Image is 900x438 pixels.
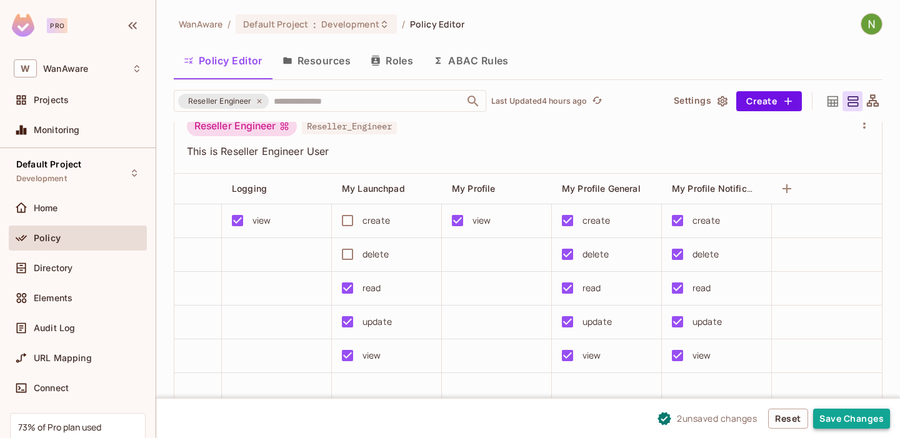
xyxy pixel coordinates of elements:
span: Logging [232,183,267,194]
button: Resources [272,45,361,76]
span: My Profile [452,183,496,194]
li: / [402,18,405,30]
div: 73% of Pro plan used [18,421,101,433]
span: Directory [34,263,72,273]
span: My Profile General [562,183,641,194]
button: Roles [361,45,423,76]
span: refresh [592,95,602,107]
div: view [252,214,271,227]
span: Projects [34,95,69,105]
span: Default Project [243,18,308,30]
button: Reset [768,409,808,429]
span: Policy [34,233,61,243]
button: Policy Editor [174,45,272,76]
span: Development [321,18,379,30]
div: read [692,281,711,295]
span: My Launchpad [342,183,405,194]
li: / [227,18,231,30]
div: Reseller Engineer [178,94,269,109]
div: delete [362,247,389,261]
button: Open [464,92,482,110]
button: Settings [669,91,731,111]
span: URL Mapping [34,353,92,363]
button: refresh [589,94,604,109]
span: Audit Log [34,323,75,333]
span: the active workspace [179,18,222,30]
button: ABAC Rules [423,45,519,76]
span: Default Project [16,159,81,169]
div: view [362,349,381,362]
div: create [692,214,720,227]
span: Development [16,174,67,184]
span: This is Reseller Engineer User [187,144,854,158]
span: Policy Editor [410,18,465,30]
button: Save Changes [813,409,890,429]
span: Elements [34,293,72,303]
span: My Profile Notifications [672,182,773,194]
div: Pro [47,18,67,33]
p: Last Updated 4 hours ago [491,96,587,106]
span: W [14,59,37,77]
div: create [582,214,610,227]
img: SReyMgAAAABJRU5ErkJggg== [12,14,34,37]
div: create [362,214,390,227]
span: Monitoring [34,125,80,135]
span: 2 unsaved change s [677,412,757,425]
div: view [472,214,491,227]
span: Home [34,203,58,213]
div: read [362,281,381,295]
div: read [582,281,601,295]
button: Create [736,91,802,111]
div: view [692,349,711,362]
div: update [692,315,722,329]
span: Connect [34,383,69,393]
img: Navanath Jadhav [861,14,882,34]
div: Reseller Engineer [187,116,297,136]
span: Workspace: WanAware [43,64,88,74]
span: Reseller Engineer [181,95,259,107]
div: update [582,315,612,329]
div: update [362,315,392,329]
span: : [312,19,317,29]
div: delete [692,247,719,261]
div: delete [582,247,609,261]
div: view [582,349,601,362]
span: Refresh is not available in edit mode. [587,94,604,109]
span: Reseller_Engineer [302,118,397,134]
